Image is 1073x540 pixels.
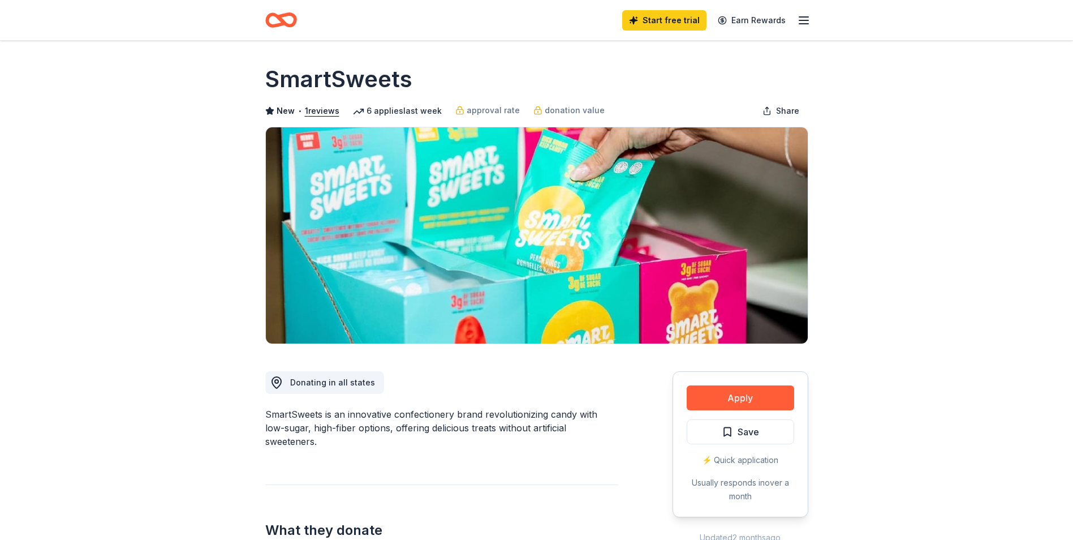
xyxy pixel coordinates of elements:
span: New [277,104,295,118]
div: 6 applies last week [353,104,442,118]
div: ⚡️ Quick application [687,453,794,467]
button: Apply [687,385,794,410]
button: Save [687,419,794,444]
div: Usually responds in over a month [687,476,794,503]
a: donation value [533,104,605,117]
button: 1reviews [305,104,339,118]
a: Home [265,7,297,33]
div: SmartSweets is an innovative confectionery brand revolutionizing candy with low-sugar, high-fiber... [265,408,618,448]
span: • [298,106,301,115]
button: Share [753,100,808,122]
a: Earn Rewards [711,10,792,31]
a: Start free trial [622,10,706,31]
a: approval rate [455,104,520,117]
span: Save [738,425,759,439]
span: Donating in all states [290,378,375,387]
h1: SmartSweets [265,63,412,95]
span: donation value [545,104,605,117]
img: Image for SmartSweets [266,127,808,344]
span: approval rate [467,104,520,117]
h2: What they donate [265,521,618,539]
span: Share [776,104,799,118]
